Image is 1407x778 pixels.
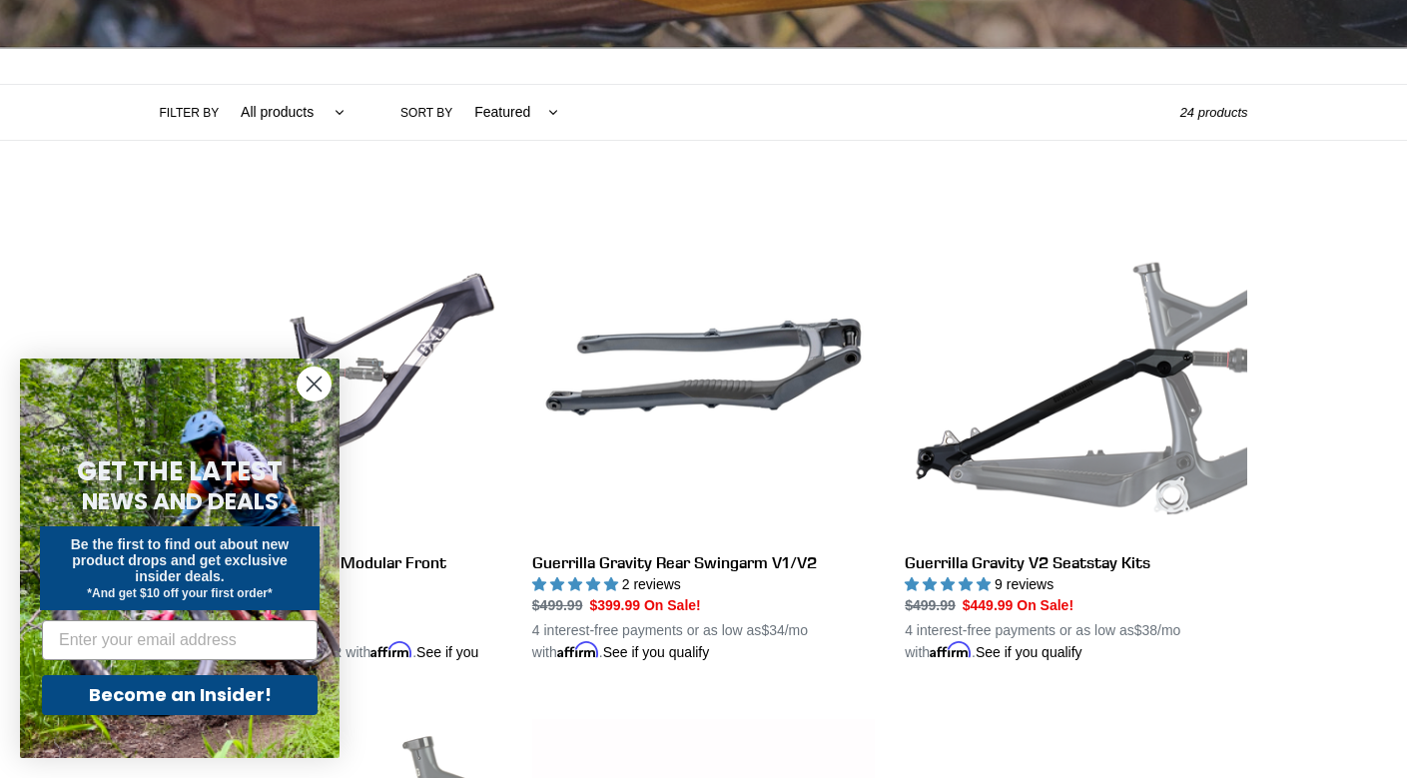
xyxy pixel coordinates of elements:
[42,675,318,715] button: Become an Insider!
[1180,105,1248,120] span: 24 products
[297,367,332,401] button: Close dialog
[71,536,290,584] span: Be the first to find out about new product drops and get exclusive insider deals.
[42,620,318,660] input: Enter your email address
[82,485,279,517] span: NEWS AND DEALS
[400,104,452,122] label: Sort by
[77,453,283,489] span: GET THE LATEST
[160,104,220,122] label: Filter by
[87,586,272,600] span: *And get $10 off your first order*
